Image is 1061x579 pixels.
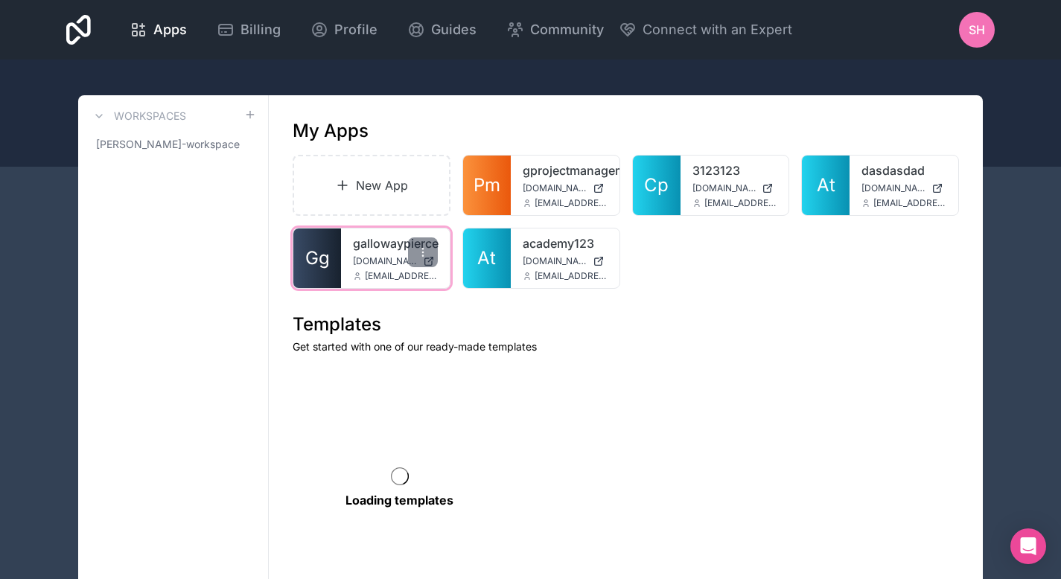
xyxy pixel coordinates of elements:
span: [DOMAIN_NAME] [353,255,417,267]
span: [PERSON_NAME]-workspace [96,137,240,152]
a: 3123123 [692,161,777,179]
h1: My Apps [293,119,369,143]
button: Connect with an Expert [619,19,792,40]
a: [DOMAIN_NAME] [523,182,608,194]
span: [EMAIL_ADDRESS][DOMAIN_NAME] [535,270,608,282]
a: [DOMAIN_NAME] [692,182,777,194]
a: Cp [633,156,681,215]
span: [DOMAIN_NAME] [692,182,756,194]
a: Apps [118,13,199,46]
span: At [477,246,496,270]
a: [DOMAIN_NAME] [523,255,608,267]
p: Loading templates [345,491,453,509]
a: At [463,228,511,288]
p: Get started with one of our ready-made templates [293,339,959,354]
a: Community [494,13,616,46]
span: [EMAIL_ADDRESS][DOMAIN_NAME] [873,197,946,209]
span: Apps [153,19,187,40]
span: Cp [644,173,669,197]
a: Gg [293,228,341,288]
span: Profile [334,19,377,40]
span: Community [530,19,604,40]
a: Billing [205,13,293,46]
a: New App [293,155,450,216]
a: dasdasdad [861,161,946,179]
a: academy123 [523,234,608,252]
span: [EMAIL_ADDRESS][DOMAIN_NAME] [704,197,777,209]
span: [DOMAIN_NAME] [523,182,587,194]
a: Pm [463,156,511,215]
div: Open Intercom Messenger [1010,528,1046,564]
a: At [802,156,850,215]
h1: Templates [293,313,959,336]
a: [DOMAIN_NAME] [861,182,946,194]
span: Gg [305,246,330,270]
a: gallowaypierce [353,234,438,252]
span: Connect with an Expert [643,19,792,40]
a: Workspaces [90,107,186,125]
a: Guides [395,13,488,46]
span: Pm [474,173,500,197]
h3: Workspaces [114,109,186,124]
span: Guides [431,19,477,40]
span: [DOMAIN_NAME] [523,255,587,267]
span: At [817,173,835,197]
span: Billing [240,19,281,40]
span: [EMAIL_ADDRESS][DOMAIN_NAME] [365,270,438,282]
span: [DOMAIN_NAME] [861,182,925,194]
span: [EMAIL_ADDRESS][DOMAIN_NAME] [535,197,608,209]
a: [PERSON_NAME]-workspace [90,131,256,158]
a: Profile [299,13,389,46]
span: sh [969,21,985,39]
a: [DOMAIN_NAME] [353,255,438,267]
a: gprojectmanagementp [523,161,608,179]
